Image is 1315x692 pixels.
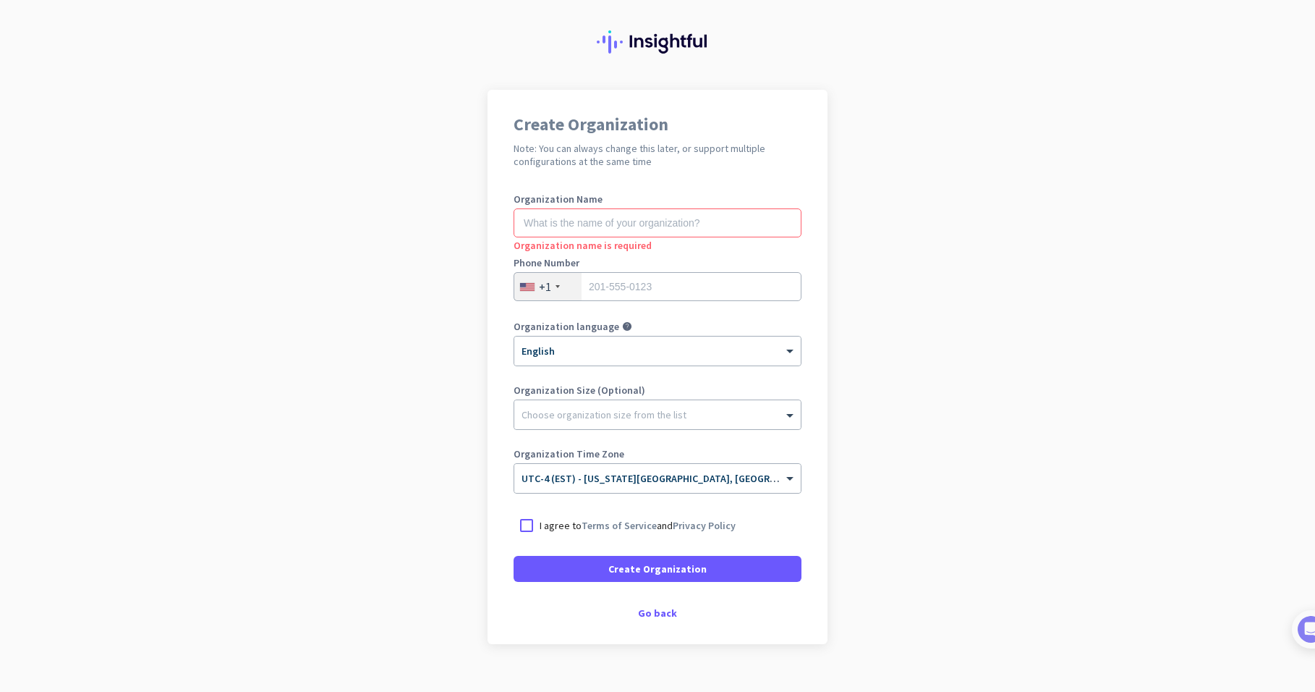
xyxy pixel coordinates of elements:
label: Organization Size (Optional) [514,385,801,395]
input: What is the name of your organization? [514,208,801,237]
a: Privacy Policy [673,519,736,532]
span: Organization name is required [514,239,652,252]
img: Insightful [597,30,718,54]
input: 201-555-0123 [514,272,801,301]
a: Terms of Service [582,519,657,532]
div: +1 [539,279,551,294]
label: Organization language [514,321,619,332]
i: help [622,321,632,332]
button: Create Organization [514,556,801,582]
label: Organization Name [514,194,801,204]
span: Create Organization [608,562,707,576]
h1: Create Organization [514,116,801,133]
p: I agree to and [540,518,736,533]
label: Organization Time Zone [514,449,801,459]
h2: Note: You can always change this later, or support multiple configurations at the same time [514,142,801,168]
div: Go back [514,608,801,618]
label: Phone Number [514,258,801,268]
